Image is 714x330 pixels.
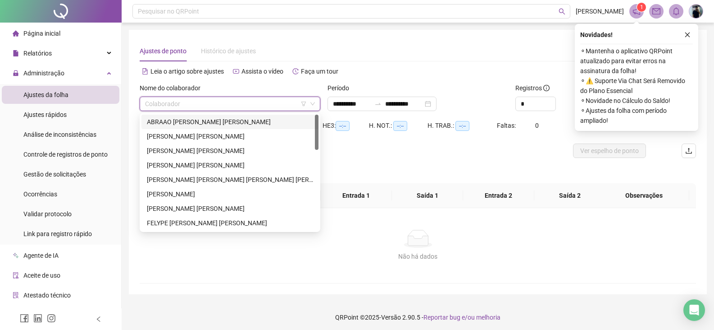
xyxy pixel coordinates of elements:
div: ABRAAO ELIAS DE SOUSA DIAS [141,115,318,129]
span: solution [13,292,19,298]
span: linkedin [33,314,42,323]
span: info-circle [543,85,550,91]
div: FELYPE [PERSON_NAME] [PERSON_NAME] [147,218,313,228]
span: Análise de inconsistências [23,131,96,138]
span: swap-right [374,100,382,107]
div: FELYPE TORRES SILVA E SOUSA [141,216,318,230]
span: Assista o vídeo [241,68,283,75]
label: Nome do colaborador [140,83,206,93]
span: ⚬ Novidade no Cálculo do Saldo! [580,96,693,106]
th: Entrada 2 [463,183,534,208]
span: history [292,68,299,74]
button: Ver espelho de ponto [573,144,646,158]
span: Validar protocolo [23,210,72,218]
span: home [13,30,19,37]
div: [PERSON_NAME] [PERSON_NAME] [147,160,313,170]
span: file [13,50,19,56]
span: Histórico de ajustes [201,47,256,55]
span: Faça um tour [301,68,338,75]
th: Entrada 1 [321,183,392,208]
span: Ajustes rápidos [23,111,67,118]
span: Leia o artigo sobre ajustes [150,68,224,75]
div: BRUNO RODRIGUES FREIRE [141,144,318,158]
div: DARLLA CARICIA RODRIGUES CARNEIRO FREITAS [141,172,318,187]
span: filter [301,101,306,107]
span: to [374,100,382,107]
span: ⚬ ⚠️ Suporte Via Chat Será Removido do Plano Essencial [580,76,693,96]
span: Link para registro rápido [23,230,92,237]
span: Ajustes de ponto [140,47,186,55]
span: Reportar bug e/ou melhoria [423,314,500,321]
span: search [559,8,565,15]
img: 88202 [689,5,703,18]
div: [PERSON_NAME] [PERSON_NAME] [PERSON_NAME] [PERSON_NAME] [147,175,313,185]
span: youtube [233,68,239,74]
div: H. TRAB.: [427,121,497,131]
span: notification [632,7,641,15]
span: mail [652,7,660,15]
div: ABRAAO [PERSON_NAME] [PERSON_NAME] [147,117,313,127]
span: 0 [535,122,539,129]
th: Saída 2 [534,183,605,208]
sup: 1 [637,3,646,12]
div: [PERSON_NAME] [PERSON_NAME] [147,204,313,214]
span: Gestão de solicitações [23,171,86,178]
span: --:-- [393,121,407,131]
div: DENISE CERQUEIRA ALVES [141,187,318,201]
span: Administração [23,70,64,77]
span: instagram [47,314,56,323]
div: Open Intercom Messenger [683,299,705,321]
span: Ocorrências [23,191,57,198]
span: --:-- [336,121,350,131]
label: Período [327,83,355,93]
span: Relatórios [23,50,52,57]
div: BRENDO PEREIRA DE MACEDO ARAUJO [141,129,318,144]
span: file-text [142,68,148,74]
span: facebook [20,314,29,323]
span: Agente de IA [23,252,59,259]
th: Observações [599,183,689,208]
span: Novidades ! [580,30,613,40]
span: close [684,32,691,38]
span: lock [13,70,19,76]
span: Faltas: [497,122,517,129]
span: down [310,101,315,107]
div: DJONATHAN LIMA ROCHA [141,201,318,216]
span: ⚬ Mantenha o aplicativo QRPoint atualizado para evitar erros na assinatura da folha! [580,46,693,76]
span: Página inicial [23,30,60,37]
div: HE 3: [323,121,369,131]
div: [PERSON_NAME] [PERSON_NAME] [147,131,313,141]
span: Aceite de uso [23,272,60,279]
span: Observações [606,191,682,200]
div: [PERSON_NAME] [PERSON_NAME] [147,146,313,156]
span: audit [13,272,19,279]
span: [PERSON_NAME] [576,6,624,16]
span: Registros [515,83,550,93]
span: Versão [381,314,401,321]
span: Atestado técnico [23,292,71,299]
div: H. NOT.: [369,121,427,131]
div: CLAYTON FRANCISCO BATISTA DE MELO [141,158,318,172]
th: Saída 1 [392,183,463,208]
span: ⚬ Ajustes da folha com período ampliado! [580,106,693,125]
span: bell [672,7,680,15]
span: Controle de registros de ponto [23,151,108,158]
span: --:-- [455,121,469,131]
div: Não há dados [150,251,685,261]
div: [PERSON_NAME] [147,189,313,199]
span: Ajustes da folha [23,91,68,98]
span: left [96,316,102,322]
span: upload [685,147,692,154]
span: 1 [640,4,643,10]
